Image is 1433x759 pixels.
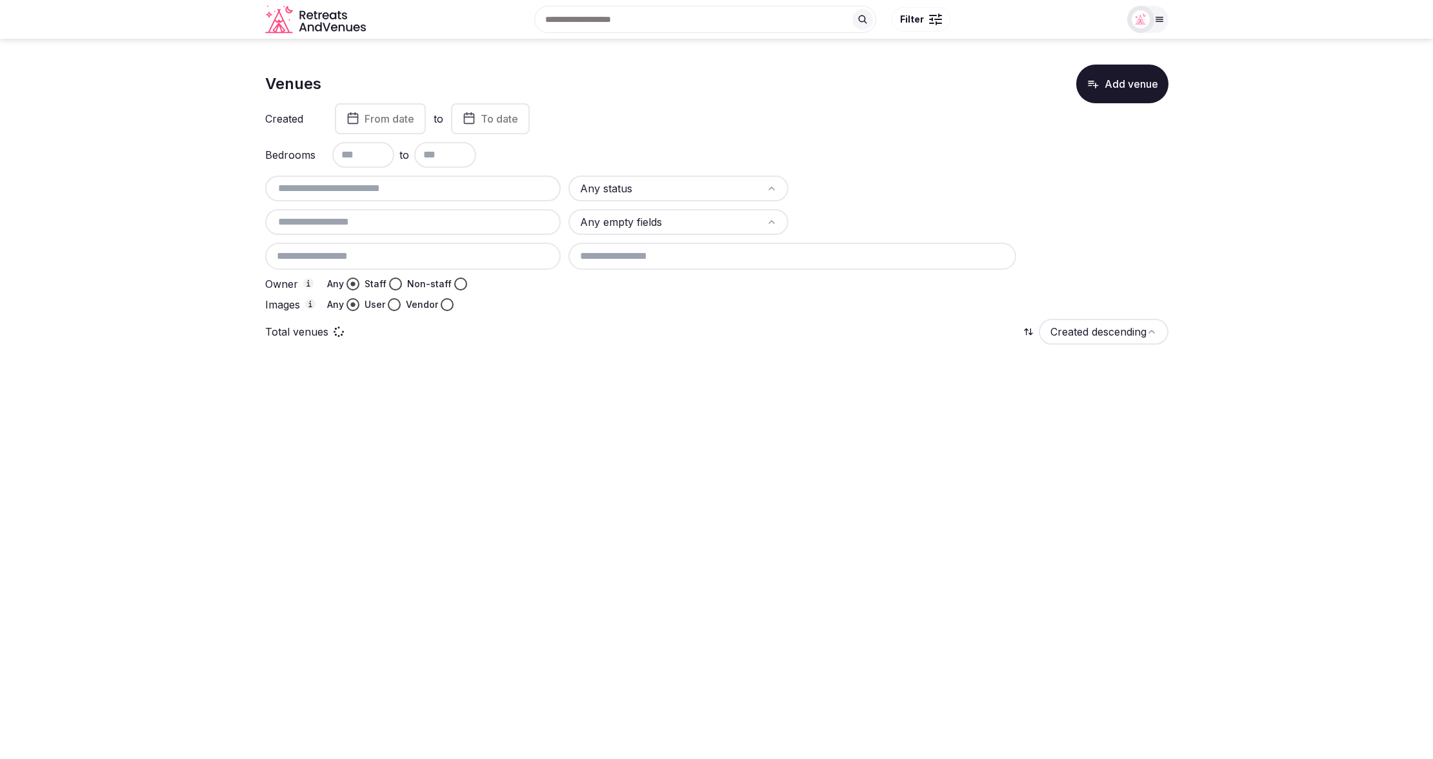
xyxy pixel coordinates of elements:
[451,103,530,134] button: To date
[303,278,314,288] button: Owner
[265,278,317,290] label: Owner
[481,112,518,125] span: To date
[265,73,321,95] h1: Venues
[265,5,368,34] svg: Retreats and Venues company logo
[327,278,344,290] label: Any
[335,103,426,134] button: From date
[305,299,316,309] button: Images
[900,13,924,26] span: Filter
[327,298,344,311] label: Any
[265,150,317,160] label: Bedrooms
[1076,65,1168,103] button: Add venue
[365,298,385,311] label: User
[365,278,386,290] label: Staff
[399,147,409,163] span: to
[265,299,317,310] label: Images
[265,114,317,124] label: Created
[892,7,950,32] button: Filter
[1132,10,1150,28] img: miaceralde
[265,5,368,34] a: Visit the homepage
[365,112,414,125] span: From date
[407,278,452,290] label: Non-staff
[434,112,443,126] label: to
[265,325,328,339] p: Total venues
[406,298,438,311] label: Vendor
